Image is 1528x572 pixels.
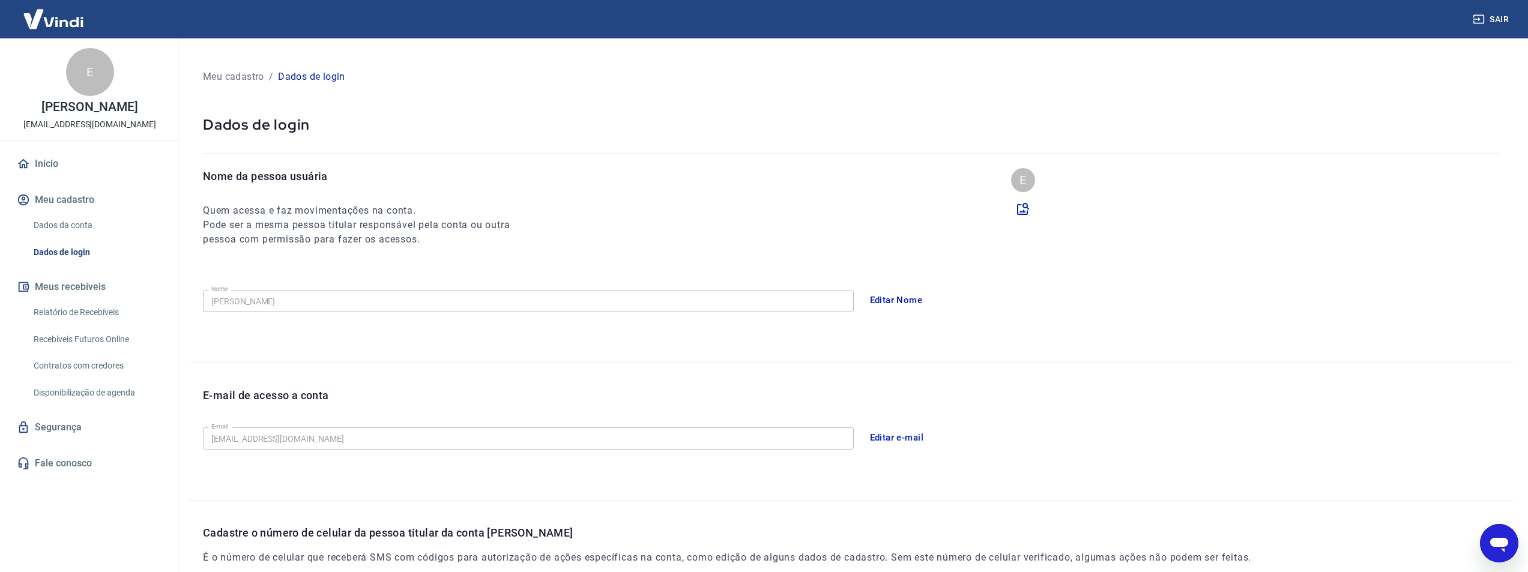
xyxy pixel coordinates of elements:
a: Segurança [14,414,165,441]
button: Meu cadastro [14,187,165,213]
h6: Pode ser a mesma pessoa titular responsável pela conta ou outra pessoa com permissão para fazer o... [203,218,532,247]
label: E-mail [211,422,228,431]
p: [EMAIL_ADDRESS][DOMAIN_NAME] [23,118,156,131]
p: Meu cadastro [203,70,264,84]
a: Início [14,151,165,177]
p: E-mail de acesso a conta [203,387,329,403]
img: Vindi [14,1,92,37]
p: Cadastre o número de celular da pessoa titular da conta [PERSON_NAME] [203,525,1251,541]
a: Relatório de Recebíveis [29,300,165,325]
div: E [1011,168,1035,192]
a: Recebíveis Futuros Online [29,327,165,352]
h6: É o número de celular que receberá SMS com códigos para autorização de ações específicas na conta... [203,550,1251,565]
div: E [66,48,114,96]
p: Nome da pessoa usuária [203,168,532,184]
a: Fale conosco [14,450,165,477]
a: Disponibilização de agenda [29,381,165,405]
p: / [269,70,273,84]
button: Meus recebíveis [14,274,165,300]
iframe: Botão para abrir a janela de mensagens [1480,524,1518,562]
p: Dados de login [203,115,1499,134]
p: Dados de login [278,70,345,84]
button: Sair [1470,8,1514,31]
p: [PERSON_NAME] [41,101,137,113]
a: Contratos com credores [29,354,165,378]
a: Dados da conta [29,213,165,238]
h6: Quem acessa e faz movimentações na conta. [203,203,532,218]
a: Dados de login [29,240,165,265]
button: Editar Nome [863,288,929,313]
label: Nome [211,284,228,294]
button: Editar e-mail [863,425,931,450]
